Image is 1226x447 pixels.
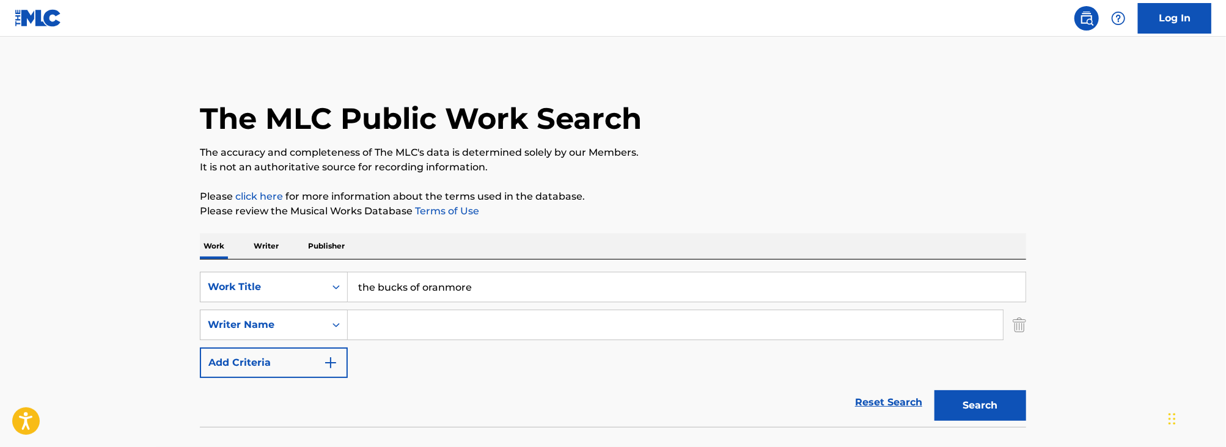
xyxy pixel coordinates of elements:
p: Please for more information about the terms used in the database. [200,189,1026,204]
button: Search [934,390,1026,421]
a: click here [235,191,283,202]
div: Help [1106,6,1131,31]
p: Publisher [304,233,348,259]
img: 9d2ae6d4665cec9f34b9.svg [323,355,338,370]
iframe: Chat Widget [1165,388,1226,447]
div: Drag [1169,401,1176,437]
p: Writer [250,233,282,259]
p: Please review the Musical Works Database [200,204,1026,219]
img: Delete Criterion [1013,310,1026,340]
a: Reset Search [849,389,928,416]
h1: The MLC Public Work Search [200,100,642,137]
img: help [1111,11,1126,26]
p: It is not an authoritative source for recording information. [200,160,1026,175]
a: Terms of Use [413,205,479,217]
a: Log In [1138,3,1211,34]
div: Work Title [208,280,318,294]
a: Public Search [1074,6,1099,31]
p: Work [200,233,228,259]
img: search [1079,11,1094,26]
div: Writer Name [208,318,318,332]
p: The accuracy and completeness of The MLC's data is determined solely by our Members. [200,145,1026,160]
form: Search Form [200,272,1026,427]
button: Add Criteria [200,347,348,378]
img: MLC Logo [15,9,62,27]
